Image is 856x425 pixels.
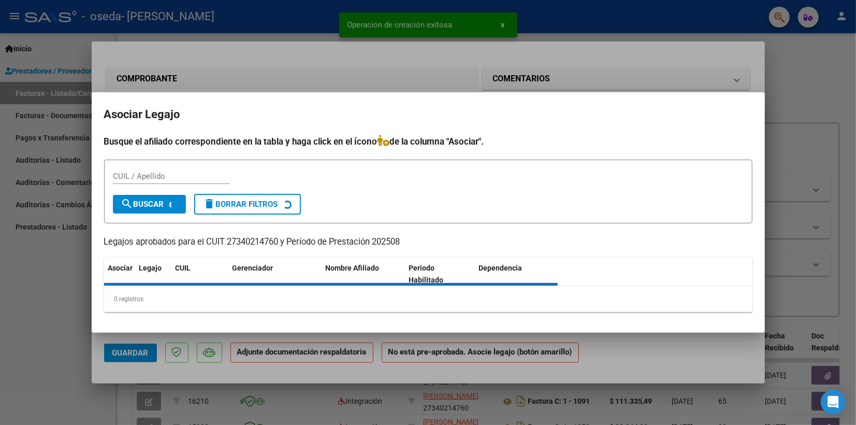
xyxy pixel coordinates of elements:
[821,390,846,415] div: Open Intercom Messenger
[322,257,405,291] datatable-header-cell: Nombre Afiliado
[104,135,752,148] h4: Busque el afiliado correspondiente en la tabla y haga click en el ícono de la columna "Asociar".
[404,257,474,291] datatable-header-cell: Periodo Habilitado
[474,257,558,291] datatable-header-cell: Dependencia
[139,264,162,272] span: Legajo
[104,257,135,291] datatable-header-cell: Asociar
[104,105,752,124] h2: Asociar Legajo
[233,264,273,272] span: Gerenciador
[121,197,134,210] mat-icon: search
[176,264,191,272] span: CUIL
[113,195,186,214] button: Buscar
[326,264,380,272] span: Nombre Afiliado
[478,264,522,272] span: Dependencia
[104,286,752,312] div: 0 registros
[104,236,752,249] p: Legajos aprobados para el CUIT 27340214760 y Período de Prestación 202508
[204,200,278,209] span: Borrar Filtros
[171,257,228,291] datatable-header-cell: CUIL
[121,200,164,209] span: Buscar
[194,194,301,215] button: Borrar Filtros
[409,264,443,284] span: Periodo Habilitado
[204,197,216,210] mat-icon: delete
[108,264,133,272] span: Asociar
[135,257,171,291] datatable-header-cell: Legajo
[228,257,322,291] datatable-header-cell: Gerenciador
